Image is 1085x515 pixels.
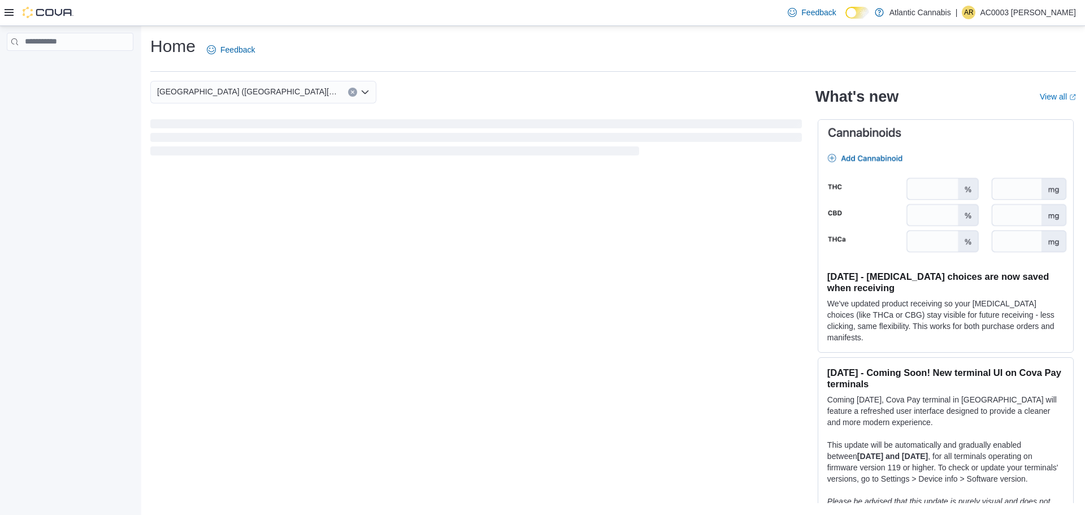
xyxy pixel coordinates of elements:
p: | [956,6,958,19]
h2: What's new [815,88,899,106]
span: Feedback [220,44,255,55]
p: AC0003 [PERSON_NAME] [980,6,1076,19]
h1: Home [150,35,196,58]
a: Feedback [202,38,259,61]
button: Clear input [348,88,357,97]
span: AR [964,6,974,19]
a: Feedback [783,1,840,24]
div: AC0003 Ryan Jon [962,6,975,19]
svg: External link [1069,94,1076,101]
p: Coming [DATE], Cova Pay terminal in [GEOGRAPHIC_DATA] will feature a refreshed user interface des... [827,394,1064,428]
p: We've updated product receiving so your [MEDICAL_DATA] choices (like THCa or CBG) stay visible fo... [827,298,1064,343]
h3: [DATE] - [MEDICAL_DATA] choices are now saved when receiving [827,271,1064,293]
span: Feedback [801,7,836,18]
strong: [DATE] and [DATE] [857,452,928,461]
p: Atlantic Cannabis [889,6,951,19]
span: Loading [150,122,802,158]
nav: Complex example [7,53,133,80]
img: Cova [23,7,73,18]
p: This update will be automatically and gradually enabled between , for all terminals operating on ... [827,439,1064,484]
h3: [DATE] - Coming Soon! New terminal UI on Cova Pay terminals [827,367,1064,390]
span: [GEOGRAPHIC_DATA] ([GEOGRAPHIC_DATA][PERSON_NAME]) [157,85,337,98]
input: Dark Mode [845,7,869,19]
button: Open list of options [361,88,370,97]
a: View allExternal link [1040,92,1076,101]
